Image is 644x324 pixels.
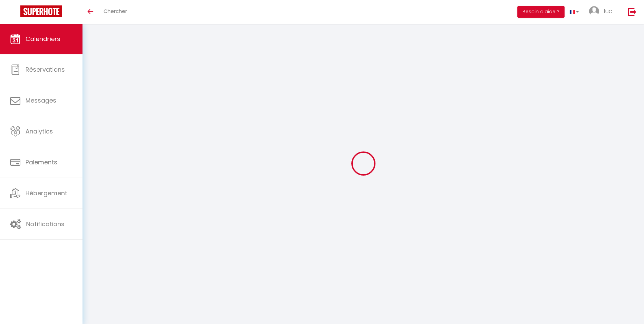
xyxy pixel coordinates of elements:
[517,6,565,18] button: Besoin d'aide ?
[604,7,612,15] span: luc
[25,96,56,105] span: Messages
[25,189,67,197] span: Hébergement
[26,220,65,228] span: Notifications
[104,7,127,15] span: Chercher
[20,5,62,17] img: Super Booking
[25,127,53,136] span: Analytics
[25,158,57,166] span: Paiements
[25,35,60,43] span: Calendriers
[25,65,65,74] span: Réservations
[589,6,599,16] img: ...
[628,7,637,16] img: logout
